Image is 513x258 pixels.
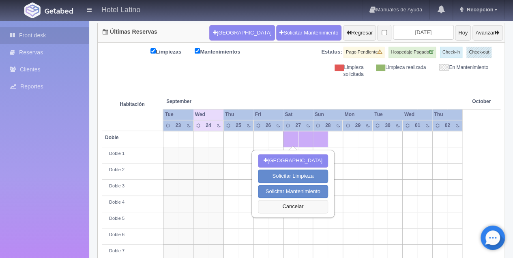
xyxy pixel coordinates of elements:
[432,109,462,120] th: Thu
[163,109,193,120] th: Tue
[258,170,328,183] button: Solicitar Limpieza
[234,122,243,129] div: 25
[105,167,160,173] div: Doble 2
[105,183,160,189] div: Doble 3
[105,248,160,254] div: Doble 7
[343,25,376,41] button: Regresar
[174,122,183,129] div: 23
[166,98,220,105] span: September
[369,64,432,71] div: Limpieza realizada
[403,109,433,120] th: Wed
[373,109,403,120] th: Tue
[294,122,302,129] div: 27
[105,199,160,206] div: Doble 4
[472,25,503,41] button: Avanzar
[343,47,384,58] label: Pago Pendiente
[432,64,494,71] div: En Mantenimiento
[105,232,160,238] div: Doble 6
[324,122,332,129] div: 28
[413,122,422,129] div: 01
[472,98,491,105] span: October
[443,122,451,129] div: 02
[455,25,471,41] button: Hoy
[101,4,140,14] h4: Hotel Latino
[253,109,283,120] th: Fri
[321,48,342,56] label: Estatus:
[204,122,213,129] div: 24
[24,2,41,18] img: Getabed
[223,109,253,120] th: Thu
[193,109,224,120] th: Wed
[465,6,494,13] span: Recepcion
[150,48,156,54] input: Limpiezas
[105,215,160,222] div: Doble 5
[389,47,436,58] label: Hospedaje Pagado
[120,101,144,107] strong: Habitación
[105,135,118,140] b: Doble
[354,122,362,129] div: 29
[258,154,328,168] button: [GEOGRAPHIC_DATA]
[105,150,160,157] div: Doble 1
[45,8,73,14] img: Getabed
[195,47,252,56] label: Mantenimientos
[150,47,193,56] label: Limpiezas
[313,109,343,120] th: Sun
[466,47,492,58] label: Check-out
[258,185,328,198] button: Solicitar Mantenimiento
[103,29,157,35] h4: Últimas Reservas
[283,109,313,120] th: Sat
[195,48,200,54] input: Mantenimientos
[383,122,392,129] div: 30
[307,64,370,78] div: Limpieza solicitada
[343,109,373,120] th: Mon
[264,122,273,129] div: 26
[209,25,275,41] button: [GEOGRAPHIC_DATA]
[440,47,462,58] label: Check-in
[276,25,341,41] a: Solicitar Mantenimiento
[258,200,328,213] button: Cancelar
